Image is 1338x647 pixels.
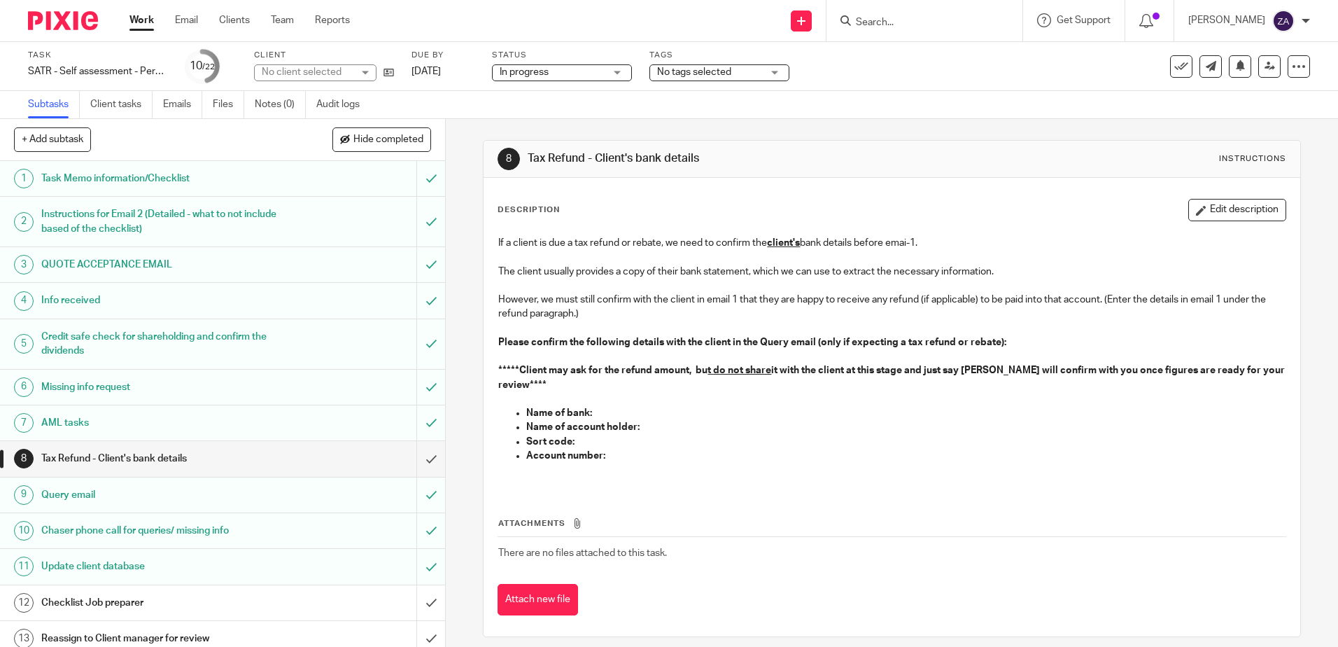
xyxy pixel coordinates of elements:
[41,254,282,275] h1: QUOTE ACCEPTANCE EMAIL
[526,451,605,461] strong: Account number:
[526,437,575,447] strong: Sort code:
[41,592,282,613] h1: Checklist Job preparer
[315,13,350,27] a: Reports
[213,91,244,118] a: Files
[28,11,98,30] img: Pixie
[14,449,34,468] div: 8
[14,521,34,541] div: 10
[190,58,215,74] div: 10
[14,212,34,232] div: 2
[41,448,282,469] h1: Tax Refund - Client's bank details
[41,204,282,239] h1: Instructions for Email 2 (Detailed - what to not include based of the checklist)
[411,67,441,76] span: [DATE]
[498,148,520,170] div: 8
[498,520,565,527] span: Attachments
[90,91,153,118] a: Client tasks
[219,13,250,27] a: Clients
[28,91,80,118] a: Subtasks
[657,67,731,77] span: No tags selected
[500,67,549,77] span: In progress
[649,50,789,61] label: Tags
[41,412,282,433] h1: AML tasks
[14,291,34,311] div: 4
[498,584,578,615] button: Attach new file
[255,91,306,118] a: Notes (0)
[41,556,282,577] h1: Update client database
[14,413,34,433] div: 7
[498,338,1287,390] strong: Please confirm the following details with the client in the Query email (only if expecting a tax ...
[28,50,168,61] label: Task
[41,377,282,398] h1: Missing info request
[1188,13,1265,27] p: [PERSON_NAME]
[163,91,202,118] a: Emails
[41,485,282,506] h1: Query email
[854,17,980,29] input: Search
[1057,15,1111,25] span: Get Support
[14,334,34,354] div: 5
[41,326,282,362] h1: Credit safe check for shareholding and confirm the dividends
[767,238,800,248] u: client's
[14,557,34,576] div: 11
[14,169,34,188] div: 1
[1272,10,1295,32] img: svg%3E
[492,50,632,61] label: Status
[498,548,667,558] span: There are no files attached to this task.
[14,485,34,505] div: 9
[707,366,771,375] u: t do not share
[353,134,423,146] span: Hide completed
[28,64,168,78] div: SATR - Self assessment - Personal tax return 24/25
[14,127,91,151] button: + Add subtask
[14,377,34,397] div: 6
[332,127,431,151] button: Hide completed
[411,50,474,61] label: Due by
[14,593,34,613] div: 12
[528,151,922,166] h1: Tax Refund - Client's bank details
[262,65,353,79] div: No client selected
[526,422,640,432] strong: Name of account holder:
[271,13,294,27] a: Team
[254,50,394,61] label: Client
[41,168,282,189] h1: Task Memo information/Checklist
[14,255,34,274] div: 3
[1219,153,1286,165] div: Instructions
[175,13,198,27] a: Email
[129,13,154,27] a: Work
[526,408,592,418] strong: Name of bank:
[498,236,1285,250] p: If a client is due a tax refund or rebate, we need to confirm the bank details before emai-1.
[498,250,1285,321] p: The client usually provides a copy of their bank statement, which we can use to extract the neces...
[41,520,282,541] h1: Chaser phone call for queries/ missing info
[1188,199,1286,221] button: Edit description
[202,63,215,71] small: /22
[41,290,282,311] h1: Info received
[498,204,560,216] p: Description
[316,91,370,118] a: Audit logs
